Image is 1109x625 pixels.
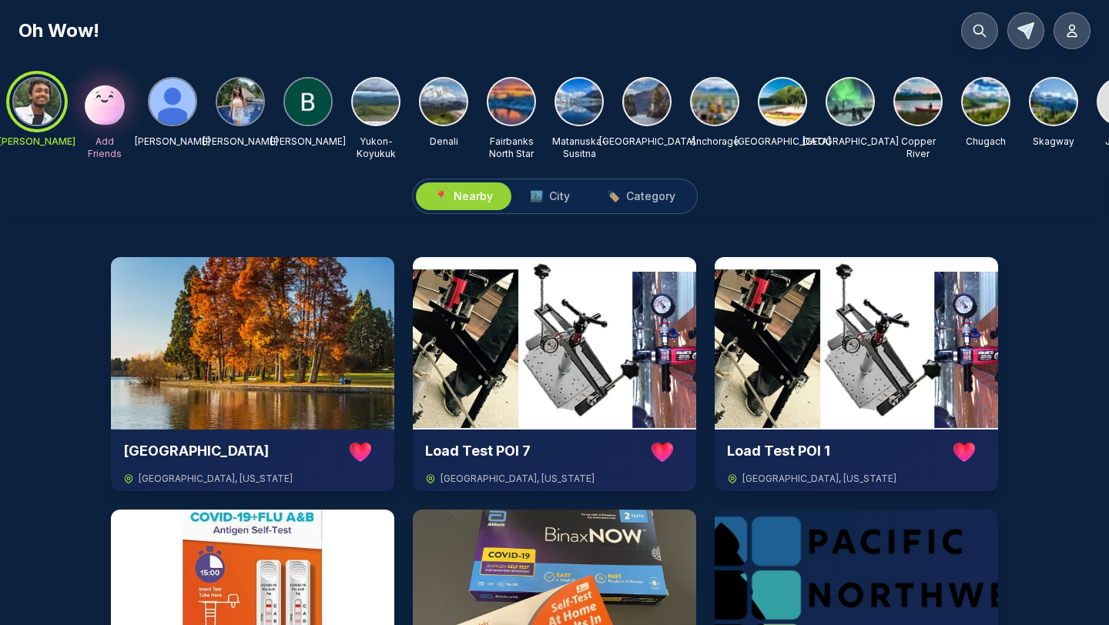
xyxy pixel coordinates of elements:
[588,182,694,210] button: 🏷️Category
[149,79,196,125] img: Matthew Miller
[530,189,543,204] span: 🏙️
[203,135,278,148] p: [PERSON_NAME]
[217,79,263,125] img: Khushi Kasturiya
[556,79,602,125] img: Matanuska-Susitna
[759,79,806,125] img: Kodiak Island
[735,135,831,148] p: [GEOGRAPHIC_DATA]
[963,79,1009,125] img: Chugach
[1033,135,1074,148] p: Skagway
[893,135,943,160] p: Copper River
[511,182,588,210] button: 🏙️City
[624,79,670,125] img: Kenai Peninsula
[692,79,738,125] img: Anchorage
[353,79,399,125] img: Yukon-Koyukuk
[425,440,641,462] h3: Load Test POI 7
[416,182,511,210] button: 📍Nearby
[727,440,943,462] h3: Load Test POI 1
[549,189,570,204] span: City
[270,135,346,148] p: [PERSON_NAME]
[895,79,941,125] img: Copper River
[441,473,595,485] span: [GEOGRAPHIC_DATA] , [US_STATE]
[413,257,696,429] img: Load Test POI 7
[139,473,293,485] span: [GEOGRAPHIC_DATA] , [US_STATE]
[552,135,606,160] p: Matanuska-Susitna
[80,77,129,126] img: Add Friends
[80,135,129,160] p: Add Friends
[802,135,899,148] p: [GEOGRAPHIC_DATA]
[607,189,620,204] span: 🏷️
[487,135,536,160] p: Fairbanks North Star
[827,79,873,125] img: Southeast Fairbanks
[1030,79,1077,125] img: Skagway
[18,18,99,43] h1: Oh Wow!
[420,79,467,125] img: Denali
[454,189,493,204] span: Nearby
[715,257,998,429] img: Load Test POI 1
[123,440,339,462] h3: [GEOGRAPHIC_DATA]
[111,257,394,429] img: Green Lake Park
[135,135,210,148] p: [PERSON_NAME]
[626,189,675,204] span: Category
[351,135,400,160] p: Yukon-Koyukuk
[690,135,739,148] p: Anchorage
[430,135,458,148] p: Denali
[285,79,331,125] img: Brendan Delumpa
[434,189,447,204] span: 📍
[488,79,534,125] img: Fairbanks North Star
[599,135,695,148] p: [GEOGRAPHIC_DATA]
[742,473,896,485] span: [GEOGRAPHIC_DATA] , [US_STATE]
[966,135,1006,148] p: Chugach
